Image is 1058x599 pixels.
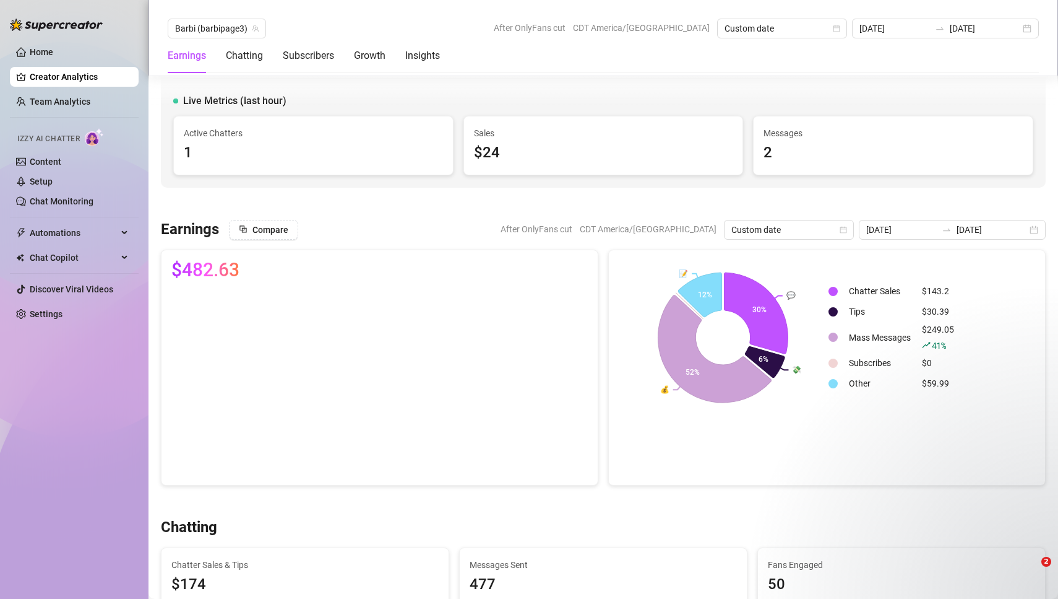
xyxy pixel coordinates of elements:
div: $249.05 [922,323,954,352]
iframe: Intercom live chat [1016,557,1046,587]
a: Setup [30,177,53,186]
text: 💰 [660,385,669,394]
text: 💸 [792,365,801,374]
span: calendar [833,25,840,32]
span: team [252,25,259,32]
span: to [942,225,952,235]
td: Chatter Sales [844,282,916,301]
span: Izzy AI Chatter [17,133,80,145]
h3: Chatting [161,518,217,538]
a: Content [30,157,61,167]
div: $59.99 [922,377,954,390]
span: to [935,24,945,33]
div: $0 [922,356,954,370]
input: End date [957,223,1027,237]
span: After OnlyFans cut [501,220,572,238]
div: $24 [474,141,733,165]
a: Settings [30,309,62,319]
span: swap-right [942,225,952,235]
span: $174 [171,573,439,597]
h3: Earnings [161,220,219,240]
a: Chat Monitoring [30,196,93,206]
div: 477 [470,573,737,597]
span: Live Metrics (last hour) [183,94,286,108]
span: Automations [30,223,118,243]
span: Chatter Sales & Tips [171,558,439,572]
span: 41 % [932,339,946,351]
span: CDT America/[GEOGRAPHIC_DATA] [573,19,710,37]
a: Home [30,47,53,57]
div: Earnings [168,48,206,63]
div: Insights [405,48,440,63]
img: logo-BBDzfeDw.svg [10,19,103,31]
img: Chat Copilot [16,253,24,262]
span: Barbi (barbipage3) [175,19,259,38]
span: Chat Copilot [30,248,118,268]
td: Other [844,374,916,393]
span: CDT America/[GEOGRAPHIC_DATA] [580,220,716,238]
a: Discover Viral Videos [30,284,113,294]
span: calendar [840,226,847,234]
td: Subscribes [844,354,916,373]
span: rise [922,341,931,349]
input: Start date [859,22,930,35]
span: Compare [252,225,288,235]
span: Sales [474,126,733,140]
span: Fans Engaged [768,558,1035,572]
span: Messages [763,126,1023,140]
span: Messages Sent [470,558,737,572]
span: block [239,225,247,234]
span: Custom date [725,19,840,38]
input: End date [950,22,1020,35]
div: $143.2 [922,284,954,298]
div: 1 [184,141,443,165]
a: Team Analytics [30,97,90,107]
div: Chatting [226,48,263,63]
div: 50 [768,573,1035,597]
div: $30.39 [922,305,954,318]
div: Growth [354,48,385,63]
text: 📝 [679,268,688,278]
span: $482.63 [171,260,239,280]
span: thunderbolt [16,228,26,238]
span: After OnlyFans cut [494,19,566,37]
td: Tips [844,302,916,321]
a: Creator Analytics [30,67,129,87]
span: 2 [1041,557,1051,567]
input: Start date [866,223,937,237]
span: swap-right [935,24,945,33]
span: Active Chatters [184,126,443,140]
button: Compare [229,220,298,240]
img: AI Chatter [85,128,104,146]
text: 💬 [786,291,796,300]
span: Custom date [731,221,846,239]
div: Subscribers [283,48,334,63]
td: Mass Messages [844,323,916,352]
div: 2 [763,141,1023,165]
